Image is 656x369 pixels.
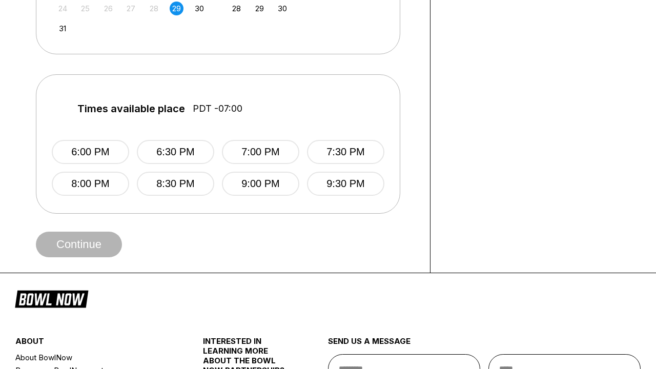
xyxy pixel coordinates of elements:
div: about [15,336,172,351]
div: Choose Sunday, September 28th, 2025 [230,2,243,15]
div: Choose Sunday, August 31st, 2025 [56,22,70,35]
span: PDT -07:00 [193,103,242,114]
div: send us a message [328,336,641,354]
button: 9:30 PM [307,172,384,196]
button: 8:00 PM [52,172,129,196]
button: 6:30 PM [137,140,214,164]
button: 7:00 PM [222,140,299,164]
div: Choose Friday, August 29th, 2025 [170,2,183,15]
button: 6:00 PM [52,140,129,164]
div: Not available Sunday, August 24th, 2025 [56,2,70,15]
div: Not available Wednesday, August 27th, 2025 [124,2,138,15]
button: 8:30 PM [137,172,214,196]
span: Times available place [77,103,185,114]
div: Not available Tuesday, August 26th, 2025 [101,2,115,15]
div: Choose Monday, September 29th, 2025 [253,2,266,15]
button: 7:30 PM [307,140,384,164]
button: 9:00 PM [222,172,299,196]
div: Not available Monday, August 25th, 2025 [78,2,92,15]
div: Choose Tuesday, September 30th, 2025 [275,2,289,15]
div: Choose Saturday, August 30th, 2025 [193,2,207,15]
a: About BowlNow [15,351,172,364]
div: Not available Thursday, August 28th, 2025 [147,2,161,15]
